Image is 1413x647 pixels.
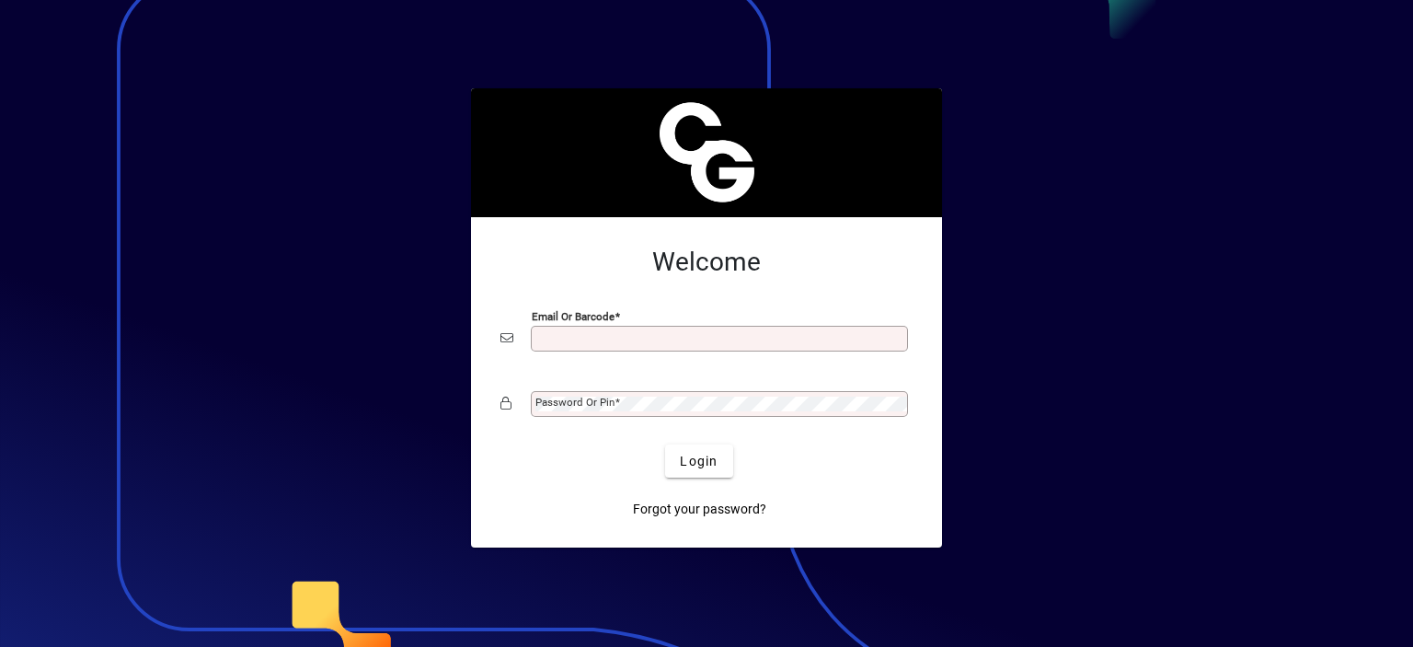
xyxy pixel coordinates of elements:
[626,492,774,526] a: Forgot your password?
[500,247,913,278] h2: Welcome
[535,396,615,409] mat-label: Password or Pin
[680,452,718,471] span: Login
[665,445,732,478] button: Login
[532,310,615,323] mat-label: Email or Barcode
[633,500,766,519] span: Forgot your password?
